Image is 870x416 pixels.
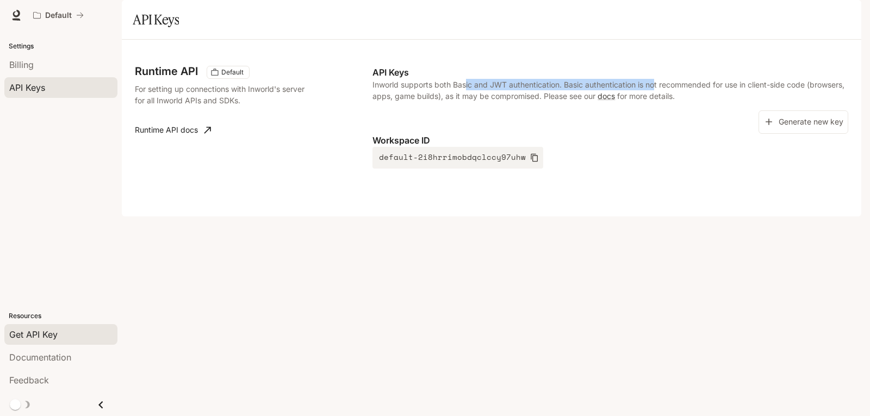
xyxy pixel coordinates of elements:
p: For setting up connections with Inworld's server for all Inworld APIs and SDKs. [135,83,307,106]
p: Inworld supports both Basic and JWT authentication. Basic authentication is not recommended for u... [372,79,848,102]
a: Runtime API docs [130,119,215,141]
p: API Keys [372,66,848,79]
a: docs [598,91,615,101]
h1: API Keys [133,9,179,30]
p: Workspace ID [372,134,848,147]
h3: Runtime API [135,66,198,77]
div: These keys will apply to your current workspace only [207,66,250,79]
button: default-2i8hrrimobdqclccy97uhw [372,147,543,169]
span: Default [217,67,248,77]
p: Default [45,11,72,20]
button: Generate new key [759,110,848,134]
button: All workspaces [28,4,89,26]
